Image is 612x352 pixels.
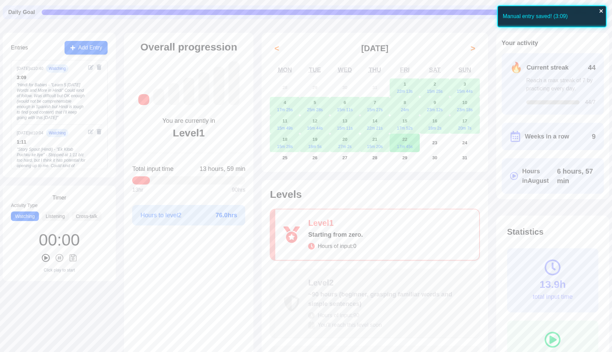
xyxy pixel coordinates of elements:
button: August 7, 202515m 27s [360,97,390,115]
span: 44 /7 [585,98,596,106]
div: Starting from zero. [308,230,471,239]
div: 22m 21s [360,126,390,131]
div: Manual entry saved! (3:09) [497,5,607,27]
abbr: August 23, 2025 [432,140,437,145]
button: August 29, 2025 [390,152,420,164]
button: Edit entry [88,64,94,70]
abbr: July 31, 2025 [372,85,377,90]
abbr: August 18, 2025 [282,137,288,142]
button: August 27, 2025 [330,152,360,164]
button: < [270,42,283,55]
div: 15m 49s [270,126,300,131]
div: Level 3: ~260 hours (low intermediate, understanding simple conversations) [168,83,179,105]
abbr: August 22, 2025 [402,137,407,142]
abbr: Sunday [458,67,471,73]
abbr: August 5, 2025 [314,100,316,105]
div: 17m 25s [270,107,300,113]
h3: Timer [52,194,66,202]
div: 15m 44s [450,89,480,94]
abbr: August 13, 2025 [342,118,347,123]
abbr: July 29, 2025 [312,85,318,90]
button: Edit entry [88,129,94,134]
div: 20m 7s [450,126,480,131]
abbr: August 24, 2025 [462,140,467,145]
button: August 8, 202524m [390,97,420,115]
abbr: August 9, 2025 [433,100,436,105]
abbr: August 12, 2025 [312,118,318,123]
div: Level 2 [308,277,471,288]
button: Add Entry [65,41,108,55]
button: August 20, 202527m 2s [330,134,360,152]
abbr: Wednesday [338,67,352,73]
span: 44 [588,63,596,72]
button: > [466,42,480,55]
abbr: August 2, 2025 [433,82,436,87]
abbr: Friday [400,67,409,73]
div: Level 6: ~1,750 hours (advanced, understanding native media with effort) [213,67,224,105]
span: Hours to level 2 [140,210,181,220]
abbr: Monday [278,67,292,73]
abbr: August 15, 2025 [402,118,407,123]
div: 18m 5s [300,144,330,149]
button: August 15, 202517m 52s [390,115,420,134]
div: Level 1 [173,127,205,139]
div: 15m 11s [330,107,360,113]
span: Current streak [527,63,569,72]
span: watching [46,129,69,137]
span: You'll reach this level soon [318,321,381,329]
div: 17m 52s [390,126,420,131]
button: August 18, 202515m 28s [270,134,300,152]
h2: Statistics [507,226,598,237]
div: 3 : 09 [17,74,85,81]
button: August 3, 202515m 44s [450,78,480,97]
span: Total input time [132,164,173,174]
button: August 31, 2025 [450,152,480,164]
span: < [274,43,279,54]
button: August 28, 2025 [360,152,390,164]
div: 15m 20s [360,144,390,149]
abbr: August 6, 2025 [344,100,346,105]
abbr: July 30, 2025 [342,85,347,90]
button: August 22, 202517m 45s [390,134,420,152]
abbr: August 11, 2025 [282,118,288,123]
div: 23m 12s [420,107,450,113]
abbr: August 29, 2025 [402,155,407,160]
button: August 21, 202515m 20s [360,134,390,152]
abbr: August 26, 2025 [312,155,318,160]
abbr: July 28, 2025 [282,85,288,90]
span: Click to toggle between decimal and time format [557,166,596,186]
div: 15m 27s [360,107,390,113]
button: July 31, 2025 [360,78,390,97]
button: August 12, 202516m 44s [300,115,330,134]
h2: Levels [270,188,479,201]
div: 00 : 00 [39,232,80,248]
div: " Hindi for Babies - "Learn 5 [DATE] Words and More in Hindi" Could kind of follow. Was difficult... [17,82,85,120]
span: Click to toggle between decimal and time format [199,164,245,174]
span: Hours of input: 0 [318,242,356,250]
span: 🔥 [510,61,523,74]
div: 15m 25s [420,89,450,94]
div: Level 5: ~1,050 hours (high intermediate, understanding most everyday content) [198,72,209,105]
div: Level 4: ~525 hours (intermediate, understanding more complex conversations) [183,78,194,105]
button: Watching [11,211,39,221]
span: watching [46,64,69,73]
div: 1 : 11 [17,138,85,145]
div: Level 1: Starting from zero. [138,94,149,105]
button: August 13, 202515m 11s [330,115,360,134]
div: Click play to start [44,267,75,273]
button: August 2, 202515m 25s [420,78,450,97]
div: 22m 13s [390,89,420,94]
div: 23m 18s [450,107,480,113]
abbr: Saturday [429,67,441,73]
span: 90 hrs [232,186,245,194]
div: total input time [533,292,573,302]
button: August 16, 202518m 2s [420,115,450,134]
button: August 26, 2025 [300,152,330,164]
button: August 5, 202525m 28s [300,97,330,115]
abbr: August 10, 2025 [462,100,467,105]
div: Level 2: ~90 hours (beginner, grasping familiar words and simple sentences) [153,89,164,105]
abbr: August 4, 2025 [284,100,286,105]
button: August 19, 202518m 5s [300,134,330,152]
abbr: August 7, 2025 [374,100,376,105]
label: Activity Type [11,202,108,209]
